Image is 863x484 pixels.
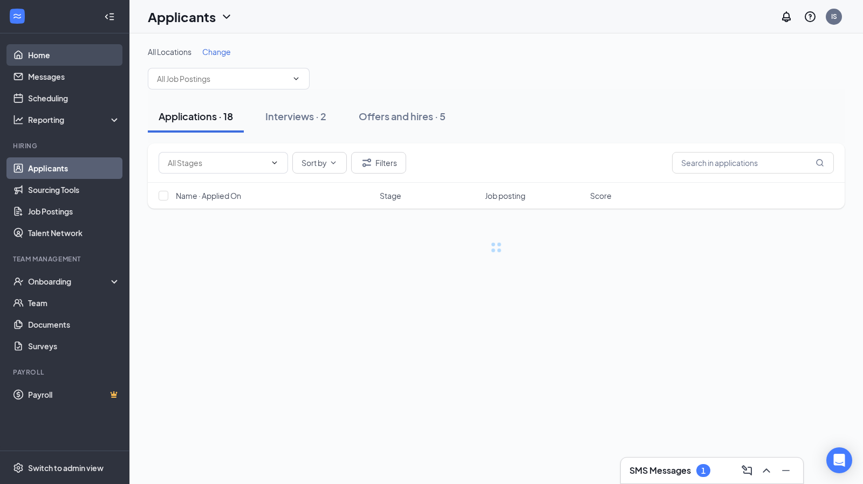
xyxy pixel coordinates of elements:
div: Payroll [13,368,118,377]
div: IS [831,12,837,21]
div: Switch to admin view [28,462,104,473]
input: Search in applications [672,152,834,174]
a: Messages [28,66,120,87]
div: Open Intercom Messenger [826,447,852,473]
span: Name · Applied On [176,190,241,201]
button: Sort byChevronDown [292,152,347,174]
svg: Minimize [779,464,792,477]
input: All Stages [168,157,266,169]
a: Job Postings [28,200,120,222]
div: Hiring [13,141,118,150]
div: Applications · 18 [159,109,233,123]
div: Team Management [13,254,118,264]
button: Filter Filters [351,152,406,174]
div: Onboarding [28,276,111,287]
div: Reporting [28,114,121,125]
span: Change [202,47,231,57]
a: Scheduling [28,87,120,109]
button: Minimize [777,462,794,479]
div: 1 [701,466,706,475]
a: Home [28,44,120,66]
svg: ComposeMessage [741,464,754,477]
input: All Job Postings [157,73,287,85]
svg: ChevronUp [760,464,773,477]
svg: WorkstreamLogo [12,11,23,22]
span: Score [590,190,612,201]
h1: Applicants [148,8,216,26]
a: Sourcing Tools [28,179,120,200]
svg: Settings [13,462,24,473]
a: Documents [28,314,120,335]
svg: QuestionInfo [804,10,817,23]
button: ComposeMessage [738,462,756,479]
a: Team [28,292,120,314]
svg: ChevronDown [270,158,279,167]
span: Sort by [302,159,327,167]
span: Job posting [485,190,525,201]
a: Surveys [28,335,120,357]
svg: MagnifyingGlass [816,158,824,167]
svg: Notifications [780,10,793,23]
a: Talent Network [28,222,120,244]
svg: Filter [360,156,373,169]
svg: Collapse [104,11,115,22]
button: ChevronUp [758,462,775,479]
a: Applicants [28,157,120,179]
svg: ChevronDown [329,158,338,167]
div: Offers and hires · 5 [359,109,446,123]
a: PayrollCrown [28,384,120,405]
svg: UserCheck [13,276,24,287]
svg: ChevronDown [220,10,233,23]
div: Interviews · 2 [265,109,326,123]
h3: SMS Messages [629,465,691,476]
span: All Locations [148,47,191,57]
span: Stage [380,190,401,201]
svg: Analysis [13,114,24,125]
svg: ChevronDown [292,74,300,83]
